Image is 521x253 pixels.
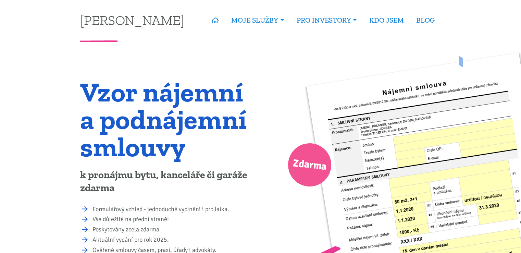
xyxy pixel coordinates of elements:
[410,12,441,28] a: BLOG
[290,12,363,28] a: PRO INVESTORY
[80,13,184,27] a: [PERSON_NAME]
[80,169,256,195] p: k pronájmu bytu, kanceláře či garáže zdarma
[225,12,290,28] a: MOJE SLUŽBY
[92,215,256,224] li: Vše důležité na přední straně!
[363,12,410,28] a: KDO JSEM
[92,235,256,245] li: Aktuální vydání pro rok 2025.
[80,78,256,160] h1: Vzor nájemní a podnájemní smlouvy
[92,225,256,234] li: Poskytovány zcela zdarma.
[292,154,327,176] span: Zdarma
[92,205,256,214] li: Formulářový vzhled - jednoduché vyplnění i pro laika.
